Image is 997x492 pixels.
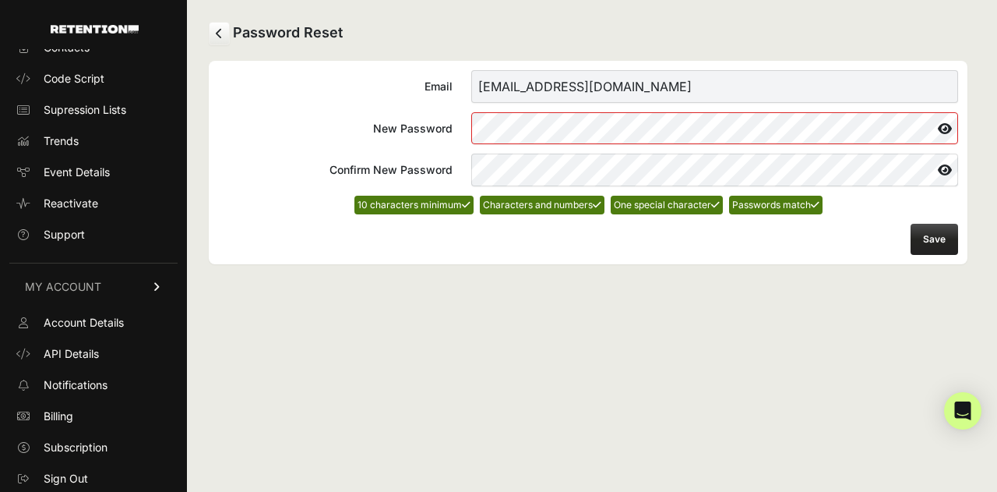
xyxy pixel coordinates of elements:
[354,196,474,214] li: 10 characters minimum
[944,392,981,430] div: Open Intercom Messenger
[44,196,98,211] span: Reactivate
[471,70,958,103] input: Email
[911,224,958,255] button: Save
[209,22,967,45] h2: Password Reset
[9,342,178,366] a: API Details
[729,196,823,214] li: Passwords match
[9,373,178,398] a: Notifications
[44,377,107,393] span: Notifications
[471,154,958,186] input: Confirm New Password
[44,409,73,424] span: Billing
[218,79,453,94] div: Email
[25,279,101,295] span: MY ACCOUNT
[44,346,99,362] span: API Details
[9,160,178,185] a: Event Details
[44,102,126,118] span: Supression Lists
[44,227,85,242] span: Support
[44,71,104,87] span: Code Script
[9,97,178,122] a: Supression Lists
[9,404,178,429] a: Billing
[9,191,178,216] a: Reactivate
[218,121,453,136] div: New Password
[44,471,88,487] span: Sign Out
[9,310,178,335] a: Account Details
[44,165,110,180] span: Event Details
[218,162,453,178] div: Confirm New Password
[9,263,178,310] a: MY ACCOUNT
[51,25,139,34] img: Retention.com
[480,196,604,214] li: Characters and numbers
[9,435,178,460] a: Subscription
[611,196,723,214] li: One special character
[9,129,178,154] a: Trends
[9,66,178,91] a: Code Script
[44,315,124,331] span: Account Details
[471,112,958,144] input: New Password
[9,466,178,491] a: Sign Out
[9,222,178,247] a: Support
[44,133,79,149] span: Trends
[44,440,107,455] span: Subscription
